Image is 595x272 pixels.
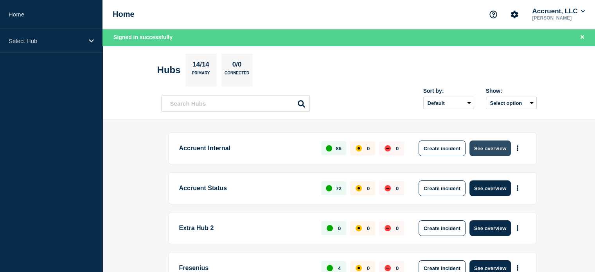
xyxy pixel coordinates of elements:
div: down [385,225,391,231]
p: 72 [336,186,341,191]
button: More actions [512,221,523,236]
button: Accruent, LLC [530,7,586,15]
div: up [327,225,333,231]
p: 4 [338,265,341,271]
p: 0 [396,186,399,191]
p: 0 [367,146,370,151]
button: Create incident [419,141,466,156]
select: Sort by [423,97,474,109]
button: See overview [469,141,511,156]
button: Support [485,6,502,23]
button: See overview [469,220,511,236]
p: Extra Hub 2 [179,220,313,236]
p: 0 [367,265,370,271]
div: affected [356,265,362,271]
button: Create incident [419,180,466,196]
div: down [385,185,391,191]
div: Sort by: [423,88,474,94]
button: Select option [486,97,537,109]
p: Select Hub [9,38,84,44]
p: 0 [396,146,399,151]
div: affected [356,185,362,191]
p: 14/14 [190,61,212,71]
button: See overview [469,180,511,196]
div: up [326,145,332,151]
div: affected [356,225,362,231]
p: Connected [225,71,249,79]
button: Close banner [577,33,587,42]
p: 0 [338,225,341,231]
p: 0/0 [229,61,244,71]
button: More actions [512,141,523,156]
p: Accruent Internal [179,141,313,156]
p: 86 [336,146,341,151]
button: Create incident [419,220,466,236]
div: up [326,185,332,191]
p: 0 [396,225,399,231]
div: down [385,145,391,151]
p: 0 [367,186,370,191]
span: Signed in successfully [113,34,173,40]
div: affected [356,145,362,151]
div: down [385,265,391,271]
h1: Home [113,10,135,19]
p: Accruent Status [179,180,313,196]
p: [PERSON_NAME] [530,15,586,21]
p: 0 [367,225,370,231]
p: Primary [192,71,210,79]
input: Search Hubs [161,95,310,112]
p: 0 [396,265,399,271]
div: up [327,265,333,271]
button: More actions [512,181,523,196]
h2: Hubs [157,65,181,76]
button: Account settings [506,6,523,23]
div: Show: [486,88,537,94]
